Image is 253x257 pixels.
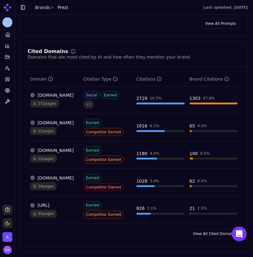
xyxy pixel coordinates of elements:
[2,232,12,242] button: Open organization switcher
[150,96,162,101] div: 10.3 %
[83,119,102,127] span: Earned
[83,174,102,182] span: Earned
[81,72,134,86] th: citationTypes
[190,150,198,157] div: 100
[150,123,160,128] div: 6.1 %
[203,5,248,10] div: Last updated: [DATE]
[28,49,68,54] div: Cited Domains
[30,210,57,218] span: 45 pages
[30,147,78,153] div: [DOMAIN_NAME]
[198,206,207,211] div: 2.5 %
[203,96,215,101] div: 47.8 %
[136,95,148,101] div: 2729
[190,95,201,101] div: 1303
[3,246,12,255] button: Open user button
[2,17,12,27] img: Prezi
[58,4,68,11] span: Prezi
[30,92,78,98] div: [DOMAIN_NAME]
[150,179,160,184] div: 3.9 %
[134,72,187,86] th: totalCitationCount
[30,76,53,82] div: Domain
[136,76,162,82] div: Citations
[190,206,195,212] div: 21
[198,179,207,184] div: 6.0 %
[30,127,57,135] span: 52 pages
[28,72,81,86] th: domain
[28,72,240,224] div: Data table
[200,151,210,156] div: 8.5 %
[35,5,50,10] a: Brands
[136,206,145,212] div: 826
[147,206,157,211] div: 3.1 %
[83,128,124,136] span: Competitor Earned
[83,211,124,219] span: Competitor Earned
[83,91,100,99] span: Social
[83,156,124,164] span: Competitor Earned
[83,202,102,210] span: Earned
[198,123,207,128] div: 4.0 %
[83,76,118,82] div: Citation Type
[2,17,12,27] button: Current brand: Prezi
[101,91,120,99] span: Earned
[35,4,68,11] nav: breadcrumb
[28,54,190,60] div: Domains that are most cited by AI and how often they mention your brand
[2,232,12,242] img: Admin
[30,100,59,108] span: 372 pages
[83,183,124,191] span: Competitor Owned
[201,19,240,29] a: View All Prompts
[136,123,148,129] div: 1616
[30,182,57,190] span: 34 pages
[190,178,195,184] div: 62
[136,150,148,157] div: 1180
[187,72,241,86] th: brandCitationCount
[83,146,102,154] span: Earned
[30,120,78,126] div: [DOMAIN_NAME]
[30,202,78,209] div: [URL]
[189,229,240,239] a: View All Cited Domains
[83,100,95,109] span: + 1
[190,123,195,129] div: 65
[30,175,78,181] div: [DOMAIN_NAME]
[190,76,229,82] div: Brand Citations
[150,151,160,156] div: 4.4 %
[3,246,12,255] img: Alp Aysan
[136,178,148,184] div: 1028
[232,227,247,241] div: Open Intercom Messenger
[30,155,57,163] span: 12 pages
